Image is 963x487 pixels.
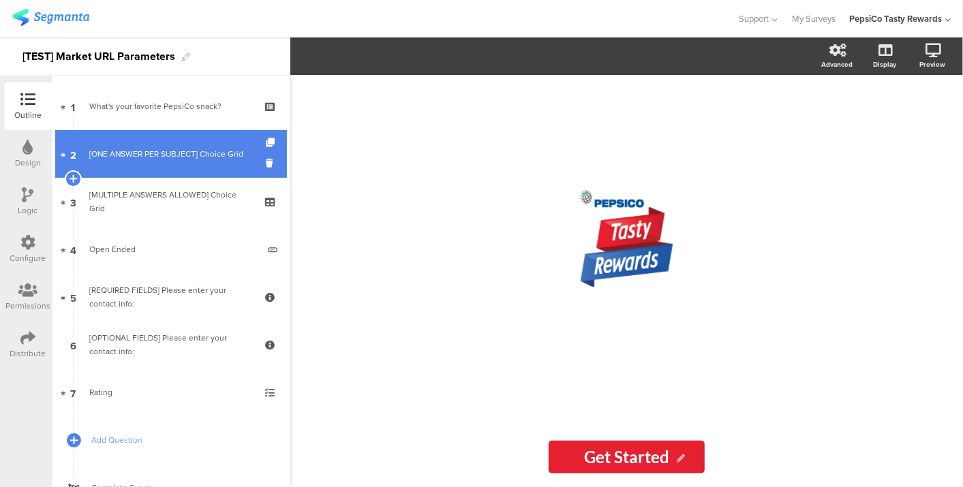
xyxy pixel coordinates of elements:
[89,99,252,113] div: What's your favorite PepsiCo snack?
[55,321,287,368] a: 6 [OPTIONAL FIELDS] Please enter your contact info:
[849,12,942,25] div: PepsiCo Tasty Rewards
[5,300,50,312] div: Permissions
[91,433,266,447] span: Add Question
[12,9,89,26] img: segmanta logo
[89,242,258,256] div: Open Ended
[70,146,76,161] span: 2
[89,283,252,311] div: [REQUIRED FIELDS] Please enter your contact info:
[919,59,945,69] div: Preview
[89,386,252,399] div: Rating
[10,252,46,264] div: Configure
[821,59,853,69] div: Advanced
[70,337,76,352] span: 6
[549,441,705,473] input: Start
[266,138,277,147] i: Duplicate
[266,157,277,170] i: Delete
[70,242,76,257] span: 4
[22,46,175,67] div: [TEST] Market URL Parameters
[72,99,76,114] span: 1
[14,109,42,121] div: Outline
[18,204,38,217] div: Logic
[15,157,41,169] div: Design
[55,178,287,225] a: 3 [MULTIPLE ANSWERS ALLOWED] Choice Grid
[55,368,287,416] a: 7 Rating
[873,59,896,69] div: Display
[89,331,252,358] div: [OPTIONAL FIELDS] Please enter your contact info:
[70,194,76,209] span: 3
[739,12,769,25] span: Support
[55,130,287,178] a: 2 [ONE ANSWER PER SUBJECT] Choice Grid
[89,188,252,215] div: [MULTIPLE ANSWERS ALLOWED] Choice Grid
[55,225,287,273] a: 4 Open Ended
[71,385,76,400] span: 7
[55,82,287,130] a: 1 What's your favorite PepsiCo snack?
[70,289,76,304] span: 5
[10,347,46,360] div: Distribute
[89,147,252,161] div: [ONE ANSWER PER SUBJECT] Choice Grid
[55,273,287,321] a: 5 [REQUIRED FIELDS] Please enter your contact info:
